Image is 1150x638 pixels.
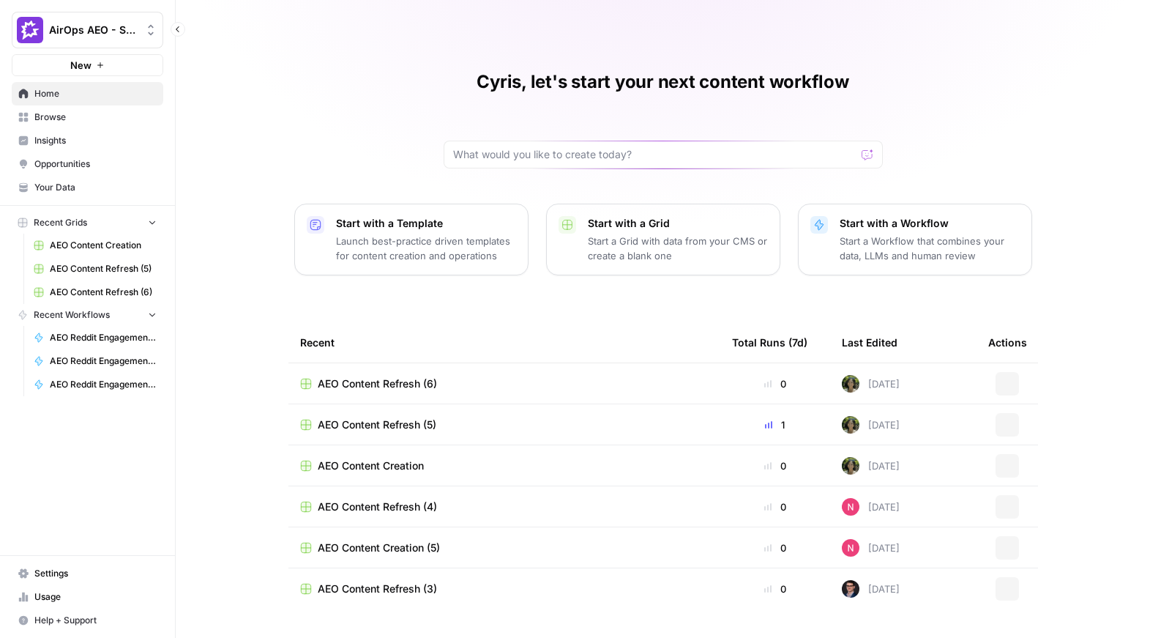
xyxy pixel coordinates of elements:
button: Recent Workflows [12,304,163,326]
div: Actions [988,322,1027,363]
a: AEO Content Creation [300,459,709,473]
div: 0 [732,541,818,555]
span: Home [34,87,157,100]
button: New [12,54,163,76]
p: Start with a Workflow [840,216,1020,231]
span: AEO Content Creation [50,239,157,252]
p: Start a Workflow that combines your data, LLMs and human review [840,234,1020,263]
a: Your Data [12,176,163,199]
a: AEO Content Refresh (3) [300,582,709,596]
span: Your Data [34,181,157,194]
span: New [70,58,92,73]
a: AEO Content Refresh (4) [300,500,709,514]
div: [DATE] [842,539,900,557]
span: AEO Content Refresh (5) [318,418,436,432]
span: Help + Support [34,614,157,627]
img: fopa3c0x52at9xxul9zbduzf8hu4 [842,539,859,557]
input: What would you like to create today? [453,147,856,162]
button: Start with a WorkflowStart a Workflow that combines your data, LLMs and human review [798,204,1032,275]
p: Launch best-practice driven templates for content creation and operations [336,234,516,263]
div: [DATE] [842,457,900,475]
div: 0 [732,582,818,596]
p: Start with a Grid [588,216,768,231]
span: AEO Reddit Engagement - Fork [50,331,157,344]
button: Help + Support [12,609,163,632]
div: 0 [732,459,818,473]
div: [DATE] [842,416,900,434]
span: AEO Content Refresh (3) [318,582,437,596]
a: Insights [12,129,163,152]
a: AEO Content Refresh (6) [27,281,163,304]
p: Start a Grid with data from your CMS or create a blank one [588,234,768,263]
span: AEO Reddit Engagement - Fork [50,378,157,391]
a: AEO Content Refresh (6) [300,377,709,391]
img: 9yzyh6jx8pyi0i4bg270dfgokx5n [842,457,859,475]
span: AEO Content Creation (5) [318,541,440,555]
button: Recent Grids [12,212,163,234]
img: 9yzyh6jx8pyi0i4bg270dfgokx5n [842,375,859,393]
a: AEO Content Refresh (5) [300,418,709,432]
div: Recent [300,322,709,363]
span: Recent Grids [34,216,87,229]
span: AEO Content Refresh (6) [50,286,157,299]
span: AEO Content Creation [318,459,424,473]
a: AEO Reddit Engagement - Fork [27,373,163,396]
button: Start with a TemplateLaunch best-practice driven templates for content creation and operations [294,204,529,275]
img: 9yzyh6jx8pyi0i4bg270dfgokx5n [842,416,859,434]
a: AEO Content Creation (5) [300,541,709,555]
button: Start with a GridStart a Grid with data from your CMS or create a blank one [546,204,780,275]
div: Last Edited [842,322,897,363]
a: Home [12,82,163,105]
span: Browse [34,111,157,124]
div: 1 [732,418,818,432]
button: Workspace: AirOps AEO - Single Brand (Gong) [12,12,163,48]
h1: Cyris, let's start your next content workflow [477,70,848,94]
img: fopa3c0x52at9xxul9zbduzf8hu4 [842,498,859,516]
img: AirOps AEO - Single Brand (Gong) Logo [17,17,43,43]
a: AEO Content Refresh (5) [27,257,163,281]
div: [DATE] [842,375,900,393]
span: Usage [34,590,157,604]
a: AEO Reddit Engagement - Fork [27,349,163,373]
a: Opportunities [12,152,163,176]
div: Total Runs (7d) [732,322,807,363]
span: AEO Content Refresh (4) [318,500,437,514]
img: ldmwv53b2lcy2toudj0k1c5n5o6j [842,580,859,598]
span: Insights [34,134,157,147]
a: Browse [12,105,163,129]
a: Settings [12,562,163,585]
a: AEO Reddit Engagement - Fork [27,326,163,349]
span: Settings [34,567,157,580]
span: AEO Content Refresh (5) [50,262,157,275]
div: [DATE] [842,580,900,598]
div: 0 [732,500,818,514]
span: Recent Workflows [34,308,110,322]
span: AEO Reddit Engagement - Fork [50,355,157,368]
a: Usage [12,585,163,609]
span: AEO Content Refresh (6) [318,377,437,391]
span: AirOps AEO - Single Brand (Gong) [49,23,138,37]
a: AEO Content Creation [27,234,163,257]
p: Start with a Template [336,216,516,231]
div: [DATE] [842,498,900,516]
div: 0 [732,377,818,391]
span: Opportunities [34,157,157,171]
